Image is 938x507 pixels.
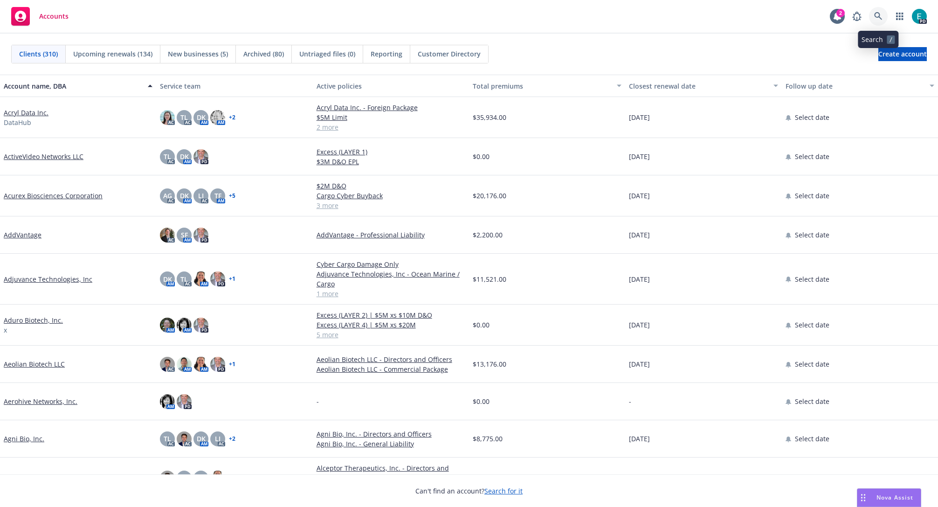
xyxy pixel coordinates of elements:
[210,110,225,125] img: photo
[629,81,767,91] div: Closest renewal date
[469,75,625,97] button: Total premiums
[629,274,650,284] span: [DATE]
[473,230,503,240] span: $2,200.00
[180,152,189,161] span: DK
[313,75,469,97] button: Active policies
[177,394,192,409] img: photo
[795,396,829,406] span: Select date
[371,49,402,59] span: Reporting
[629,152,650,161] span: [DATE]
[4,359,65,369] a: Aeolian Biotech LLC
[848,7,866,26] a: Report a Bug
[180,112,188,122] span: TL
[229,436,235,442] a: + 2
[177,431,192,446] img: photo
[629,230,650,240] span: [DATE]
[177,318,192,333] img: photo
[629,320,650,330] span: [DATE]
[4,191,103,201] a: Acurex Biosciences Corporation
[317,354,465,364] a: Aeolian Biotech LLC - Directors and Officers
[317,81,465,91] div: Active policies
[164,152,171,161] span: TL
[473,320,490,330] span: $0.00
[193,149,208,164] img: photo
[73,49,152,59] span: Upcoming renewals (134)
[629,434,650,444] span: [DATE]
[782,75,938,97] button: Follow up date
[4,434,44,444] a: Agni Bio, Inc.
[193,271,208,286] img: photo
[317,364,465,374] a: Aeolian Biotech LLC - Commercial Package
[317,230,465,240] a: AddVantage - Professional Liability
[214,191,221,201] span: TF
[160,81,309,91] div: Service team
[4,81,142,91] div: Account name, DBA
[160,228,175,243] img: photo
[317,201,465,210] a: 3 more
[317,330,465,340] a: 5 more
[4,396,77,406] a: Aerohive Networks, Inc.
[317,269,465,289] a: Adjuvance Technologies, Inc - Ocean Marine / Cargo
[229,193,235,199] a: + 5
[473,473,503,483] span: $1,128.00
[795,274,829,284] span: Select date
[177,357,192,372] img: photo
[629,112,650,122] span: [DATE]
[876,493,913,501] span: Nova Assist
[197,112,206,122] span: DK
[156,75,312,97] button: Service team
[484,486,523,495] a: Search for it
[473,191,506,201] span: $20,176.00
[415,486,523,496] span: Can't find an account?
[795,473,829,483] span: Select date
[473,274,506,284] span: $11,521.00
[163,191,172,201] span: AG
[160,110,175,125] img: photo
[629,191,650,201] span: [DATE]
[19,49,58,59] span: Clients (310)
[473,152,490,161] span: $0.00
[629,359,650,369] span: [DATE]
[473,112,506,122] span: $35,934.00
[39,13,69,20] span: Accounts
[4,473,88,483] a: Alceptor Therapeutics, Inc.
[912,9,927,24] img: photo
[210,271,225,286] img: photo
[163,274,172,284] span: DK
[473,396,490,406] span: $0.00
[197,473,205,483] span: TL
[795,359,829,369] span: Select date
[198,191,204,201] span: LI
[4,108,48,118] a: Acryl Data Inc.
[795,191,829,201] span: Select date
[317,439,465,449] a: Agni Bio, Inc. - General Liability
[317,157,465,167] a: $3M D&O EPL
[786,81,924,91] div: Follow up date
[160,318,175,333] img: photo
[795,112,829,122] span: Select date
[160,357,175,372] img: photo
[160,471,175,486] img: photo
[869,7,888,26] a: Search
[317,103,465,112] a: Acryl Data Inc. - Foreign Package
[317,147,465,157] a: Excess (LAYER 1)
[168,49,228,59] span: New businesses (5)
[418,49,481,59] span: Customer Directory
[317,259,465,269] a: Cyber Cargo Damage Only
[210,357,225,372] img: photo
[795,152,829,161] span: Select date
[317,396,319,406] span: -
[836,9,845,17] div: 2
[160,394,175,409] img: photo
[229,276,235,282] a: + 1
[629,473,650,483] span: [DATE]
[317,191,465,201] a: Cargo Cyber Buyback
[180,473,189,483] span: DK
[625,75,781,97] button: Closest renewal date
[878,47,927,61] a: Create account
